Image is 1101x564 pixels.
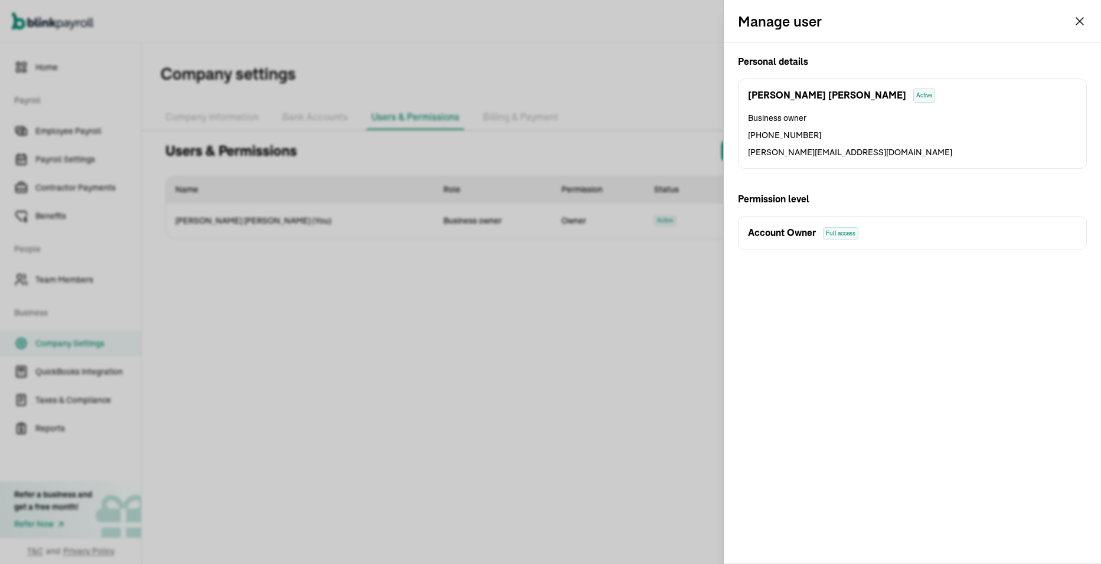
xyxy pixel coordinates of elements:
span: Active [913,88,935,103]
span: Full access [823,227,858,240]
h2: Manage user [738,12,822,31]
span: [PERSON_NAME] [PERSON_NAME] [748,88,906,103]
span: Account Owner [748,226,816,240]
span: [PHONE_NUMBER] [748,129,1077,142]
span: [PERSON_NAME][EMAIL_ADDRESS][DOMAIN_NAME] [748,146,1077,159]
span: Business owner [748,112,1077,124]
h2: Permission level [738,192,1087,206]
h2: Personal details [738,55,1087,69]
